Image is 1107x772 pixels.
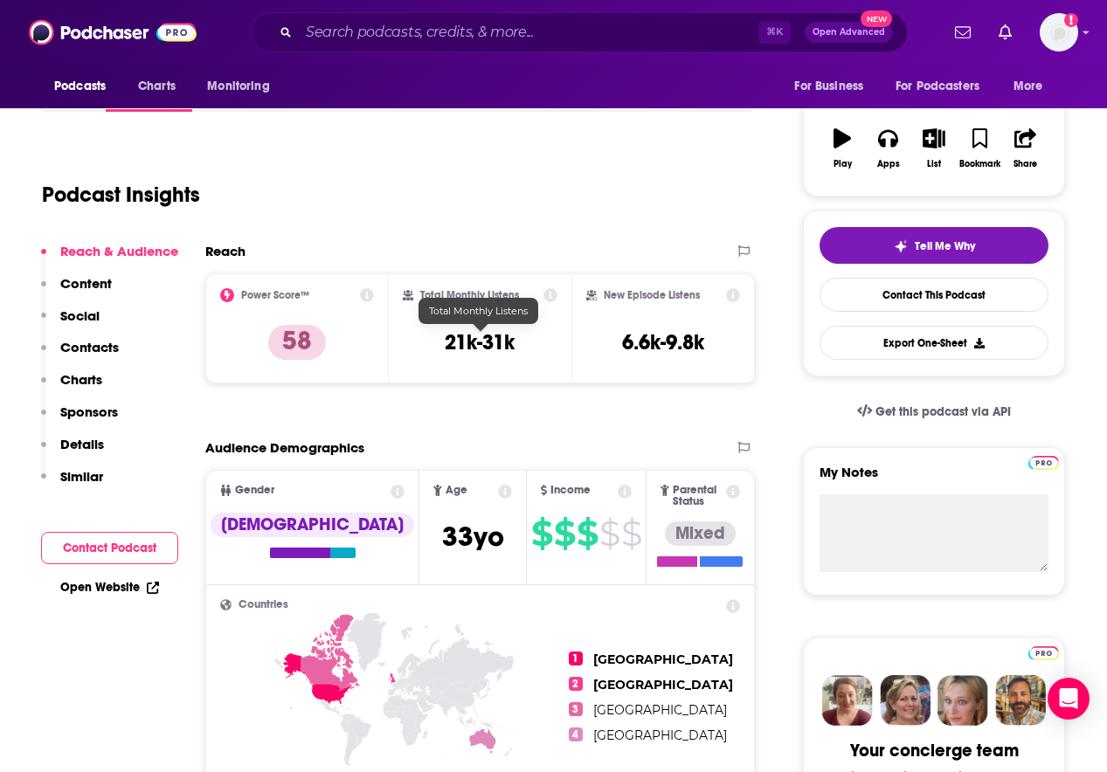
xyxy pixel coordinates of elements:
[665,521,736,546] div: Mixed
[211,513,414,537] div: [DEMOGRAPHIC_DATA]
[207,74,269,99] span: Monitoring
[820,464,1048,494] label: My Notes
[138,74,176,99] span: Charts
[60,371,102,388] p: Charts
[884,70,1005,103] button: open menu
[593,677,733,693] span: [GEOGRAPHIC_DATA]
[60,403,118,420] p: Sponsors
[1028,644,1059,660] a: Pro website
[195,70,292,103] button: open menu
[241,289,309,301] h2: Power Score™
[959,159,1000,169] div: Bookmark
[60,307,100,324] p: Social
[813,28,885,37] span: Open Advanced
[569,651,583,665] span: 1
[442,520,504,554] span: 33 yo
[446,485,467,496] span: Age
[41,243,178,275] button: Reach & Audience
[877,159,900,169] div: Apps
[880,675,931,726] img: Barbara Profile
[1028,456,1059,470] img: Podchaser Pro
[915,239,975,253] span: Tell Me Why
[758,21,791,44] span: ⌘ K
[29,16,197,49] img: Podchaser - Follow, Share and Rate Podcasts
[957,117,1002,180] button: Bookmark
[1048,678,1090,720] div: Open Intercom Messenger
[235,485,274,496] span: Gender
[569,727,583,741] span: 4
[41,436,104,468] button: Details
[593,651,733,667] span: [GEOGRAPHIC_DATA]
[604,289,700,301] h2: New Episode Listens
[41,468,103,500] button: Similar
[948,17,978,47] a: Show notifications dropdown
[554,520,575,548] span: $
[41,275,112,307] button: Content
[843,390,1025,433] a: Get this podcast via API
[251,12,908,52] div: Search podcasts, credits, & more...
[60,580,159,595] a: Open Website
[1028,646,1059,660] img: Podchaser Pro
[861,10,892,27] span: New
[550,485,591,496] span: Income
[41,403,118,436] button: Sponsors
[834,159,852,169] div: Play
[60,339,119,355] p: Contacts
[820,227,1048,264] button: tell me why sparkleTell Me Why
[1040,13,1078,52] button: Show profile menu
[820,326,1048,360] button: Export One-Sheet
[1014,159,1037,169] div: Share
[205,243,246,259] h2: Reach
[205,439,364,456] h2: Audience Demographics
[850,740,1019,762] div: Your concierge team
[1003,117,1048,180] button: Share
[1014,74,1043,99] span: More
[445,329,515,355] h3: 21k-31k
[593,727,727,743] span: [GEOGRAPHIC_DATA]
[927,159,941,169] div: List
[41,307,100,340] button: Social
[673,485,723,507] span: Parental Status
[54,74,106,99] span: Podcasts
[1040,13,1078,52] span: Logged in as shubbardidpr
[239,599,288,610] span: Countries
[875,404,1011,419] span: Get this podcast via API
[41,339,119,371] button: Contacts
[42,182,200,208] h1: Podcast Insights
[621,520,641,548] span: $
[1040,13,1078,52] img: User Profile
[531,520,552,548] span: $
[937,675,988,726] img: Jules Profile
[822,675,873,726] img: Sydney Profile
[42,70,128,103] button: open menu
[995,675,1046,726] img: Jon Profile
[820,117,865,180] button: Play
[992,17,1019,47] a: Show notifications dropdown
[569,677,583,691] span: 2
[805,22,893,43] button: Open AdvancedNew
[420,289,519,301] h2: Total Monthly Listens
[1064,13,1078,27] svg: Add a profile image
[299,18,758,46] input: Search podcasts, credits, & more...
[569,702,583,716] span: 3
[820,278,1048,312] a: Contact This Podcast
[593,702,727,718] span: [GEOGRAPHIC_DATA]
[41,532,178,564] button: Contact Podcast
[127,70,186,103] a: Charts
[60,243,178,259] p: Reach & Audience
[896,74,979,99] span: For Podcasters
[599,520,619,548] span: $
[41,371,102,403] button: Charts
[622,329,704,355] h3: 6.6k-9.8k
[782,70,885,103] button: open menu
[60,468,103,485] p: Similar
[865,117,910,180] button: Apps
[1001,70,1065,103] button: open menu
[60,436,104,452] p: Details
[60,275,112,292] p: Content
[911,117,957,180] button: List
[1028,453,1059,470] a: Pro website
[429,305,528,317] span: Total Monthly Listens
[268,325,326,360] p: 58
